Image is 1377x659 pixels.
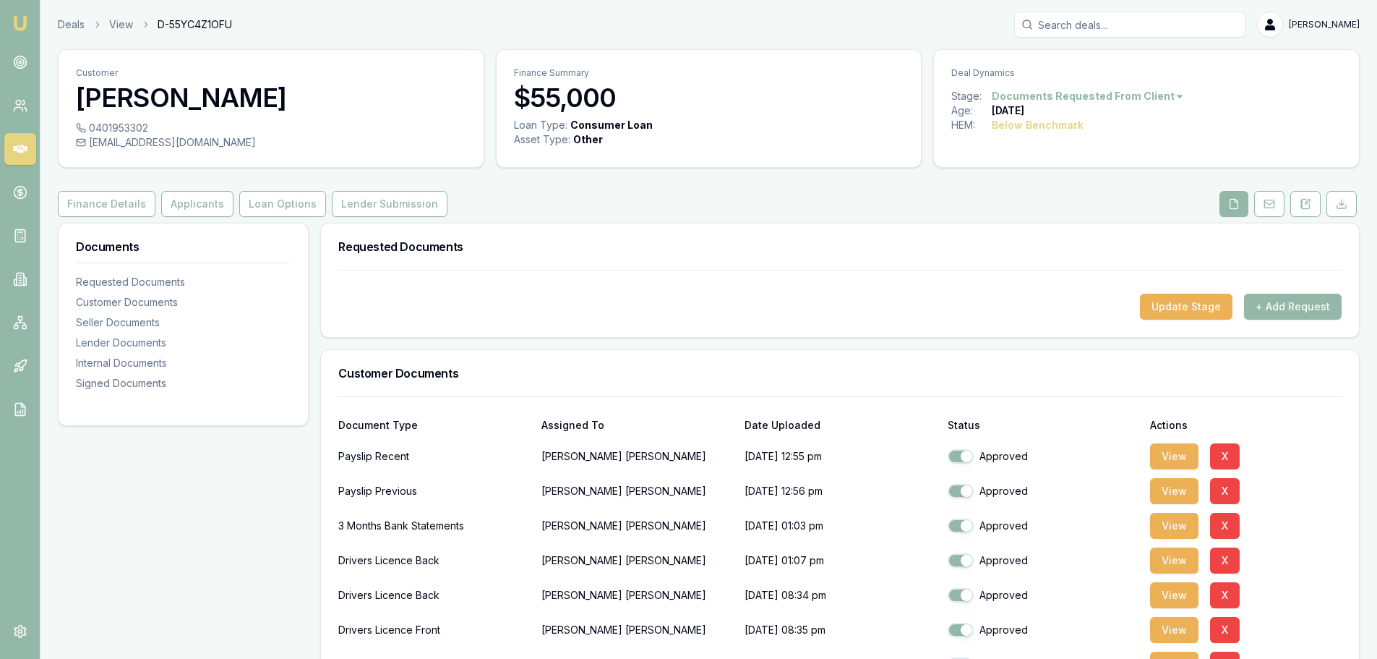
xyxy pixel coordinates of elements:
div: Age: [951,103,992,118]
span: D-55YC4Z1OFU [158,17,232,32]
div: Assigned To [541,420,733,430]
button: View [1150,478,1198,504]
p: [DATE] 01:03 pm [745,511,936,540]
button: View [1150,548,1198,574]
button: Finance Details [58,191,155,217]
div: Drivers Licence Back [338,581,530,610]
p: [DATE] 08:34 pm [745,581,936,610]
div: Approved [948,484,1139,498]
div: Approved [948,519,1139,533]
div: Other [573,132,603,147]
nav: breadcrumb [58,17,232,32]
div: Drivers Licence Back [338,546,530,575]
button: X [1210,582,1240,608]
p: [DATE] 12:56 pm [745,477,936,506]
p: [DATE] 08:35 pm [745,616,936,645]
div: Requested Documents [76,275,291,289]
p: [PERSON_NAME] [PERSON_NAME] [541,511,733,540]
div: [DATE] [992,103,1024,118]
p: Finance Summary [514,67,904,79]
p: [PERSON_NAME] [PERSON_NAME] [541,477,733,506]
h3: [PERSON_NAME] [76,83,466,112]
div: Payslip Recent [338,442,530,471]
button: X [1210,548,1240,574]
input: Search deals [1014,12,1245,38]
div: Approved [948,449,1139,464]
div: Actions [1150,420,1342,430]
div: Drivers Licence Front [338,616,530,645]
button: View [1150,443,1198,469]
button: View [1150,582,1198,608]
a: Loan Options [236,191,329,217]
a: Finance Details [58,191,158,217]
p: [DATE] 12:55 pm [745,442,936,471]
button: Update Stage [1140,294,1232,320]
button: Documents Requested From Client [992,89,1185,103]
h3: Documents [76,241,291,252]
button: Lender Submission [332,191,447,217]
button: X [1210,478,1240,504]
div: Payslip Previous [338,477,530,506]
a: View [109,17,133,32]
button: X [1210,513,1240,539]
button: View [1150,617,1198,643]
p: [PERSON_NAME] [PERSON_NAME] [541,546,733,575]
div: Seller Documents [76,315,291,330]
p: [DATE] 01:07 pm [745,546,936,575]
button: X [1210,617,1240,643]
a: Deals [58,17,85,32]
h3: Requested Documents [338,241,1342,252]
span: [PERSON_NAME] [1289,19,1360,30]
div: Signed Documents [76,376,291,391]
p: Customer [76,67,466,79]
div: Loan Type: [514,118,567,132]
div: Below Benchmark [992,118,1084,132]
a: Applicants [158,191,236,217]
div: Approved [948,588,1139,603]
div: Stage: [951,89,992,103]
div: 3 Months Bank Statements [338,511,530,540]
div: Consumer Loan [570,118,653,132]
div: Status [948,420,1139,430]
button: View [1150,513,1198,539]
h3: $55,000 [514,83,904,112]
p: [PERSON_NAME] [PERSON_NAME] [541,616,733,645]
div: Internal Documents [76,356,291,370]
div: Approved [948,623,1139,637]
img: emu-icon-u.png [12,14,29,32]
button: Applicants [161,191,233,217]
div: 0401953302 [76,121,466,135]
div: Asset Type : [514,132,570,147]
div: Date Uploaded [745,420,936,430]
button: X [1210,443,1240,469]
button: Loan Options [239,191,326,217]
p: [PERSON_NAME] [PERSON_NAME] [541,442,733,471]
div: [EMAIL_ADDRESS][DOMAIN_NAME] [76,135,466,150]
div: Approved [948,553,1139,568]
p: Deal Dynamics [951,67,1342,79]
div: Customer Documents [76,295,291,310]
p: [PERSON_NAME] [PERSON_NAME] [541,581,733,610]
div: Document Type [338,420,530,430]
div: HEM: [951,118,992,132]
button: + Add Request [1244,294,1342,320]
h3: Customer Documents [338,367,1342,379]
div: Lender Documents [76,336,291,350]
a: Lender Submission [329,191,450,217]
